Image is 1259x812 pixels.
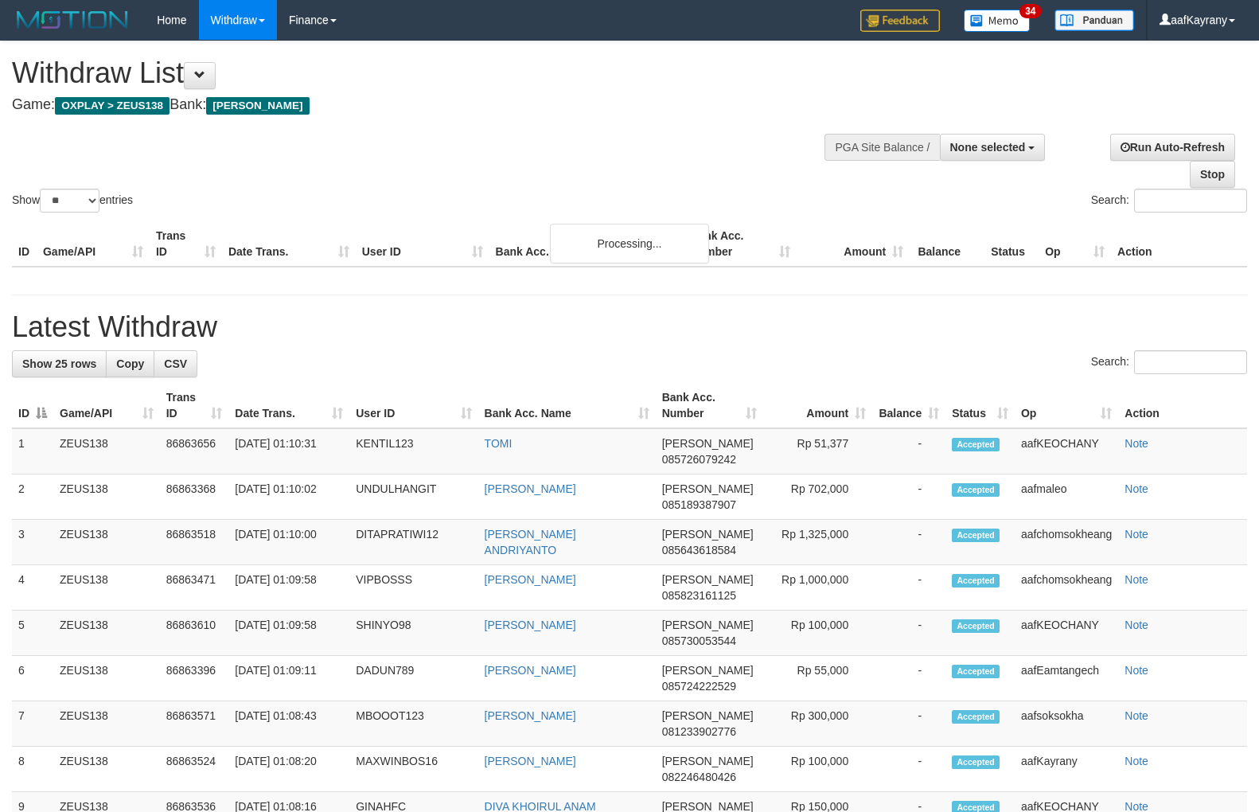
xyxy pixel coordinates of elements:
td: [DATE] 01:09:58 [228,611,349,656]
span: [PERSON_NAME] [662,482,754,495]
span: Accepted [952,438,1000,451]
td: ZEUS138 [53,428,160,474]
span: None selected [950,141,1026,154]
td: ZEUS138 [53,747,160,792]
td: 86863368 [160,474,229,520]
td: - [872,520,945,565]
span: Copy 085724222529 to clipboard [662,680,736,693]
th: Amount [797,221,910,267]
th: Balance [910,221,984,267]
a: [PERSON_NAME] [485,664,576,677]
th: Action [1111,221,1247,267]
a: CSV [154,350,197,377]
th: Bank Acc. Number [684,221,797,267]
td: 86863524 [160,747,229,792]
th: Status: activate to sort column ascending [945,383,1015,428]
a: Copy [106,350,154,377]
a: Note [1125,619,1148,631]
td: 2 [12,474,53,520]
th: Bank Acc. Name [489,221,684,267]
td: - [872,656,945,701]
a: [PERSON_NAME] [485,755,576,767]
td: ZEUS138 [53,656,160,701]
th: Bank Acc. Number: activate to sort column ascending [656,383,764,428]
td: aafKEOCHANY [1015,428,1118,474]
td: SHINYO98 [349,611,477,656]
td: VIPBOSSS [349,565,477,611]
a: [PERSON_NAME] [485,709,576,722]
td: 86863571 [160,701,229,747]
th: Trans ID: activate to sort column ascending [160,383,229,428]
td: aafchomsokheang [1015,520,1118,565]
img: Feedback.jpg [860,10,940,32]
td: [DATE] 01:08:43 [228,701,349,747]
span: Show 25 rows [22,357,96,370]
a: Stop [1190,161,1235,188]
td: DITAPRATIWI12 [349,520,477,565]
h1: Withdraw List [12,57,824,89]
th: Op [1039,221,1111,267]
span: Copy 085730053544 to clipboard [662,634,736,647]
label: Show entries [12,189,133,213]
a: Show 25 rows [12,350,107,377]
td: 86863396 [160,656,229,701]
td: ZEUS138 [53,701,160,747]
span: Copy [116,357,144,370]
td: aafmaleo [1015,474,1118,520]
span: [PERSON_NAME] [662,528,754,541]
span: CSV [164,357,187,370]
span: Copy 085189387907 to clipboard [662,498,736,511]
td: [DATE] 01:10:00 [228,520,349,565]
span: [PERSON_NAME] [662,619,754,631]
td: - [872,747,945,792]
a: Note [1125,573,1148,586]
td: Rp 51,377 [763,428,872,474]
th: Balance: activate to sort column ascending [872,383,945,428]
td: MAXWINBOS16 [349,747,477,792]
img: panduan.png [1054,10,1134,31]
img: MOTION_logo.png [12,8,133,32]
td: ZEUS138 [53,611,160,656]
th: User ID: activate to sort column ascending [349,383,477,428]
a: [PERSON_NAME] [485,482,576,495]
th: Action [1118,383,1247,428]
span: [PERSON_NAME] [662,755,754,767]
td: ZEUS138 [53,565,160,611]
a: Note [1125,664,1148,677]
span: Accepted [952,710,1000,724]
td: [DATE] 01:08:20 [228,747,349,792]
td: - [872,565,945,611]
td: [DATE] 01:09:11 [228,656,349,701]
a: [PERSON_NAME] [485,619,576,631]
a: Note [1125,709,1148,722]
a: [PERSON_NAME] ANDRIYANTO [485,528,576,556]
td: [DATE] 01:09:58 [228,565,349,611]
span: Copy 081233902776 to clipboard [662,725,736,738]
input: Search: [1134,350,1247,374]
td: [DATE] 01:10:02 [228,474,349,520]
td: 86863518 [160,520,229,565]
span: Accepted [952,619,1000,633]
img: Button%20Memo.svg [964,10,1031,32]
select: Showentries [40,189,99,213]
a: Note [1125,482,1148,495]
input: Search: [1134,189,1247,213]
th: Amount: activate to sort column ascending [763,383,872,428]
span: [PERSON_NAME] [662,664,754,677]
td: 5 [12,611,53,656]
td: 86863471 [160,565,229,611]
td: 3 [12,520,53,565]
td: ZEUS138 [53,520,160,565]
h4: Game: Bank: [12,97,824,113]
span: 34 [1019,4,1041,18]
th: ID [12,221,37,267]
span: Accepted [952,483,1000,497]
span: Copy 085823161125 to clipboard [662,589,736,602]
th: Date Trans. [222,221,356,267]
td: - [872,701,945,747]
td: 8 [12,747,53,792]
th: ID: activate to sort column descending [12,383,53,428]
td: UNDULHANGIT [349,474,477,520]
td: 4 [12,565,53,611]
td: aafKEOCHANY [1015,611,1118,656]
